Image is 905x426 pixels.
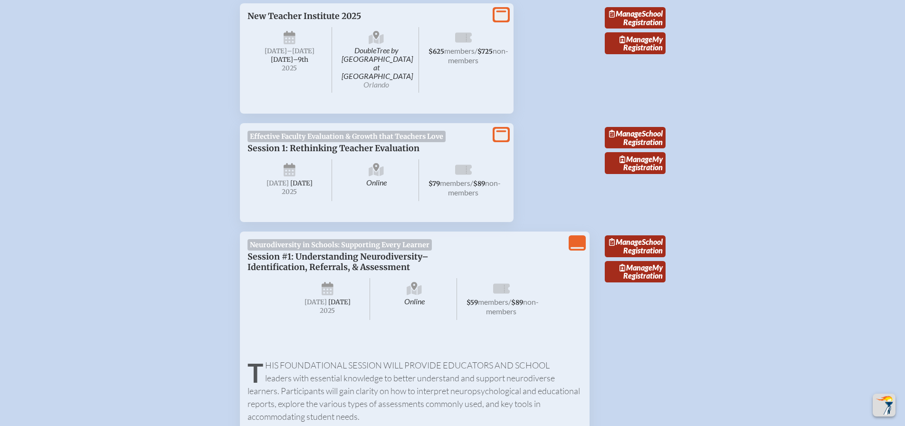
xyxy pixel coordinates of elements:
span: Manage [619,155,652,164]
span: Effective Faculty Evaluation & Growth that Teachers Love [248,131,446,142]
span: / [470,178,473,187]
span: $79 [429,180,440,188]
span: non-members [448,178,501,197]
span: [DATE]–⁠9th [271,56,308,64]
button: Scroll Top [873,394,895,416]
span: $89 [473,180,485,188]
p: Session 1: Rethinking Teacher Evaluation [248,143,487,154]
p: Session #1: Understanding Neurodiversity–Identification, Referrals, & Assessment [248,252,487,272]
span: [DATE] [290,179,313,187]
img: To the top [875,396,894,415]
span: non-members [448,46,508,65]
span: Manage [619,35,652,44]
a: ManageMy Registration [605,32,666,54]
a: ManageMy Registration [605,152,666,174]
span: Manage [609,9,642,18]
span: Neurodiversity in Schools: Supporting Every Learner [248,239,432,251]
span: [DATE] [267,179,289,187]
span: [DATE] [305,298,327,306]
span: Orlando [363,80,389,89]
p: New Teacher Institute 2025 [248,11,487,21]
span: 2025 [255,65,324,72]
span: [DATE] [265,47,287,55]
span: Manage [619,263,652,272]
span: Manage [609,237,642,246]
span: members [444,46,475,55]
span: 2025 [293,307,362,314]
a: ManageMy Registration [605,261,666,283]
span: non-members [486,297,539,316]
span: Online [334,159,419,201]
span: $725 [477,48,493,56]
span: DoubleTree by [GEOGRAPHIC_DATA] at [GEOGRAPHIC_DATA] [334,27,419,93]
a: ManageSchool Registration [605,7,666,29]
span: $625 [429,48,444,56]
span: Online [372,278,457,320]
span: members [440,178,470,187]
span: [DATE] [328,298,351,306]
span: members [478,297,508,306]
a: ManageSchool Registration [605,127,666,149]
span: / [475,46,477,55]
a: ManageSchool Registration [605,235,666,257]
span: $59 [467,299,478,307]
span: –[DATE] [287,47,314,55]
p: This foundational session will provide educators and school leaders with essential knowledge to b... [248,359,582,423]
span: $89 [511,299,523,307]
span: / [508,297,511,306]
span: 2025 [255,188,324,195]
span: Manage [609,129,642,138]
